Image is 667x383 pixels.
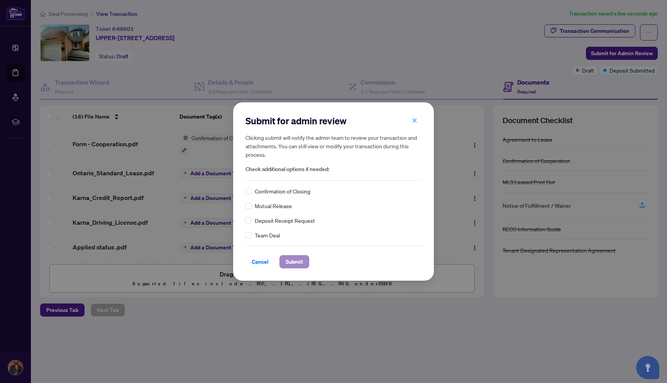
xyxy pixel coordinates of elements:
[245,255,275,268] button: Cancel
[412,118,417,123] span: close
[255,231,280,239] span: Team Deal
[245,115,422,127] h2: Submit for admin review
[245,165,422,174] span: Check additional options if needed:
[245,133,422,159] h5: Clicking submit will notify the admin team to review your transaction and attachments. You can st...
[255,202,292,210] span: Mutual Release
[252,256,269,268] span: Cancel
[255,216,315,225] span: Deposit Receipt Request
[636,356,659,379] button: Open asap
[255,187,310,195] span: Confirmation of Closing
[279,255,309,268] button: Submit
[286,256,303,268] span: Submit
